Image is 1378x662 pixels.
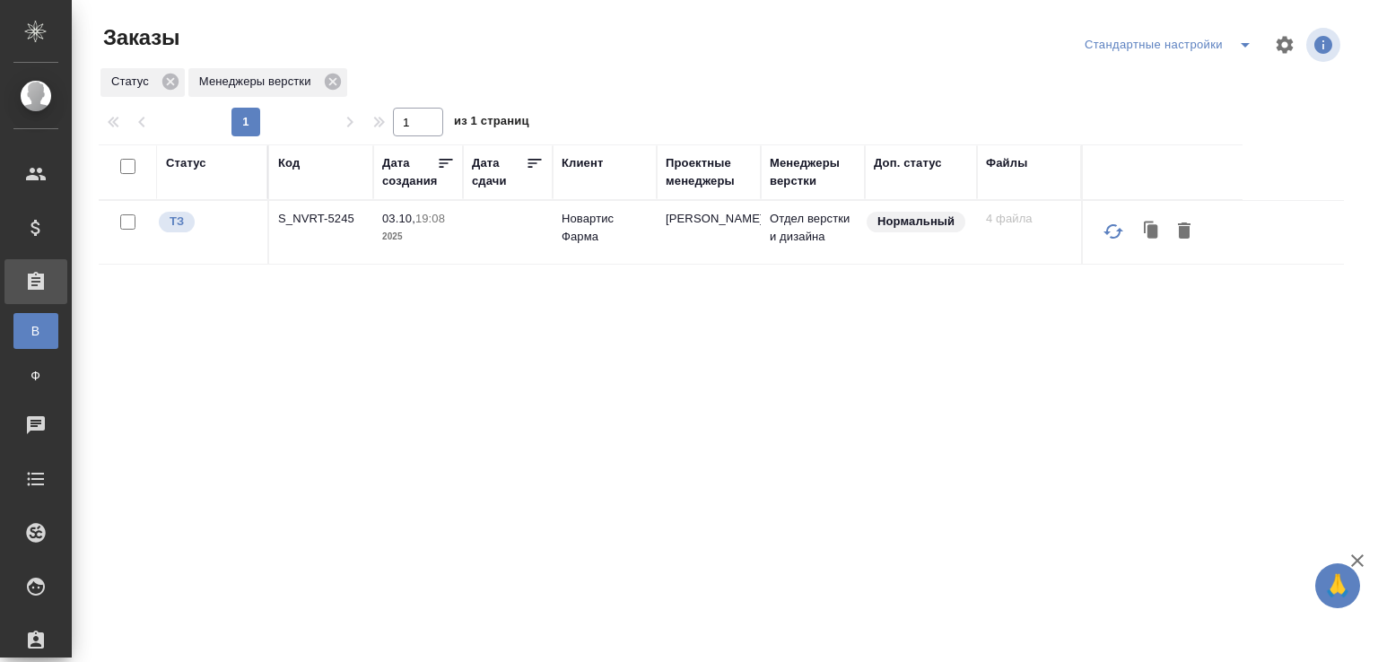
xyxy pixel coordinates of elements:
span: Посмотреть информацию [1306,28,1344,62]
button: Удалить [1169,214,1199,248]
p: 19:08 [415,212,445,225]
p: Нормальный [877,213,955,231]
div: Статус [100,68,185,97]
span: Ф [22,367,49,385]
a: Ф [13,358,58,394]
div: split button [1080,30,1263,59]
td: [PERSON_NAME] [657,201,761,264]
p: Новартис Фарма [562,210,648,246]
p: S_NVRT-5245 [278,210,364,228]
div: Дата сдачи [472,154,526,190]
span: В [22,322,49,340]
p: Статус [111,73,155,91]
div: Статус [166,154,206,172]
p: ТЗ [170,213,184,231]
div: Менеджеры верстки [770,154,856,190]
div: Клиент [562,154,603,172]
div: Файлы [986,154,1027,172]
p: Менеджеры верстки [199,73,318,91]
a: В [13,313,58,349]
div: Статус по умолчанию для стандартных заказов [865,210,968,234]
div: Код [278,154,300,172]
p: Отдел верстки и дизайна [770,210,856,246]
button: Клонировать [1135,214,1169,248]
div: Дата создания [382,154,437,190]
div: Менеджеры верстки [188,68,347,97]
span: из 1 страниц [454,110,529,136]
div: Выставляет КМ при отправке заказа на расчет верстке (для тикета) или для уточнения сроков на прои... [157,210,258,234]
div: Проектные менеджеры [666,154,752,190]
span: 🙏 [1322,567,1353,605]
span: Настроить таблицу [1263,23,1306,66]
p: 4 файла [986,210,1072,228]
div: Доп. статус [874,154,942,172]
p: 03.10, [382,212,415,225]
button: 🙏 [1315,563,1360,608]
span: Заказы [99,23,179,52]
p: 2025 [382,228,454,246]
button: Обновить [1092,210,1135,253]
